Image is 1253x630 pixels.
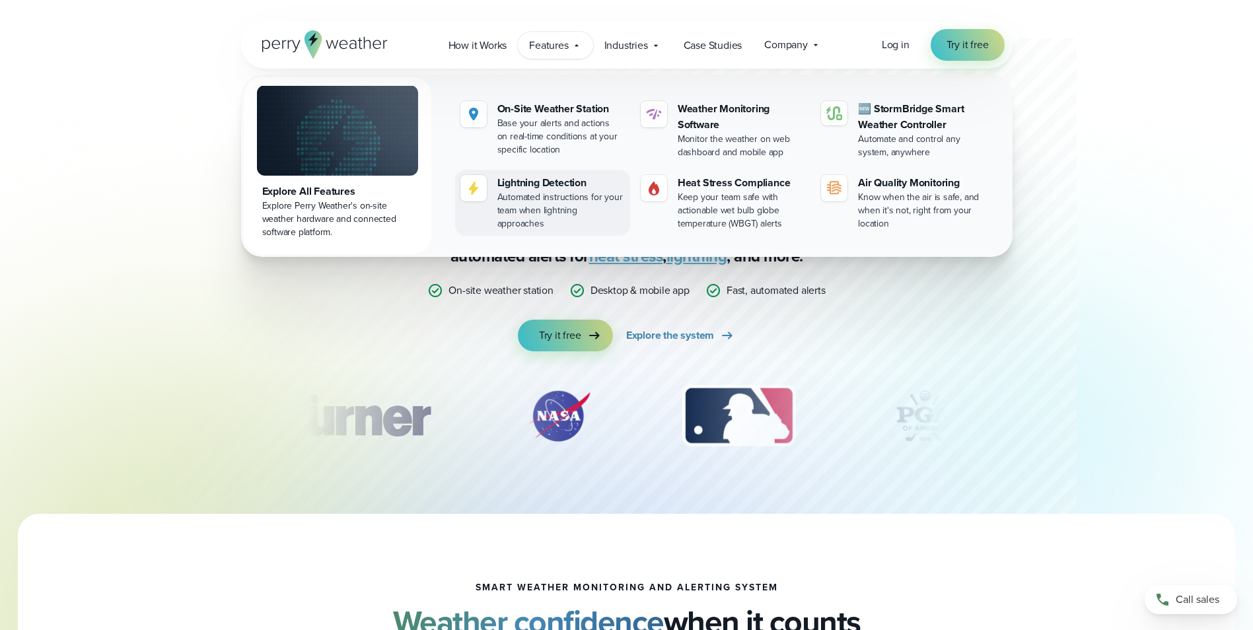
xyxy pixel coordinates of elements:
div: 🆕 StormBridge Smart Weather Controller [858,101,985,133]
a: Lightning Detection Automated instructions for your team when lightning approaches [455,170,630,236]
img: stormbridge-icon-V6.svg [826,106,842,120]
span: Call sales [1176,592,1219,608]
a: Heat Stress Compliance Keep your team safe with actionable wet bulb globe temperature (WBGT) alerts [635,170,810,236]
img: lightning-icon.svg [466,180,482,196]
a: On-Site Weather Station Base your alerts and actions on real-time conditions at your specific loc... [455,96,630,162]
a: Weather Monitoring Software Monitor the weather on web dashboard and mobile app [635,96,810,164]
p: Stop relying on weather apps you can’t trust — [PERSON_NAME] Weather gives you certainty with rel... [363,203,891,267]
p: On-site weather station [448,283,553,298]
span: Features [529,38,568,53]
img: aqi-icon.svg [826,180,842,196]
p: Fast, automated alerts [727,283,826,298]
div: On-Site Weather Station [497,101,625,117]
a: Case Studies [672,32,754,59]
a: Explore All Features Explore Perry Weather's on-site weather hardware and connected software plat... [244,77,431,254]
a: Log in [882,37,910,53]
span: Company [764,37,808,53]
img: PGA.svg [872,383,978,449]
div: Weather Monitoring Software [678,101,805,133]
div: 2 of 12 [513,383,606,449]
a: Try it free [518,320,613,351]
p: Desktop & mobile app [591,283,690,298]
span: Log in [882,37,910,52]
div: 3 of 12 [669,383,808,449]
a: Try it free [931,29,1005,61]
a: Explore the system [626,320,735,351]
a: How it Works [437,32,519,59]
div: 4 of 12 [872,383,978,449]
img: MLB.svg [669,383,808,449]
div: Base your alerts and actions on real-time conditions at your specific location [497,117,625,157]
div: Explore Perry Weather's on-site weather hardware and connected software platform. [262,199,413,239]
div: Heat Stress Compliance [678,175,805,191]
a: 🆕 StormBridge Smart Weather Controller Automate and control any system, anywhere [816,96,991,164]
div: slideshow [307,383,947,456]
a: Call sales [1145,585,1237,614]
div: Automate and control any system, anywhere [858,133,985,159]
div: Air Quality Monitoring [858,175,985,191]
a: Air Quality Monitoring Know when the air is safe, and when it's not, right from your location [816,170,991,236]
span: Industries [604,38,648,53]
img: software-icon.svg [646,106,662,122]
div: Automated instructions for your team when lightning approaches [497,191,625,230]
div: Keep your team safe with actionable wet bulb globe temperature (WBGT) alerts [678,191,805,230]
span: Explore the system [626,328,714,343]
img: Gas.svg [646,180,662,196]
span: Try it free [947,37,989,53]
div: Lightning Detection [497,175,625,191]
div: Explore All Features [262,184,413,199]
img: Turner-Construction_1.svg [262,383,450,449]
span: Try it free [539,328,581,343]
img: Location.svg [466,106,482,122]
div: Know when the air is safe, and when it's not, right from your location [858,191,985,230]
span: How it Works [448,38,507,53]
div: 1 of 12 [262,383,450,449]
div: Monitor the weather on web dashboard and mobile app [678,133,805,159]
img: NASA.svg [513,383,606,449]
span: Case Studies [684,38,742,53]
h1: smart weather monitoring and alerting system [476,582,778,593]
